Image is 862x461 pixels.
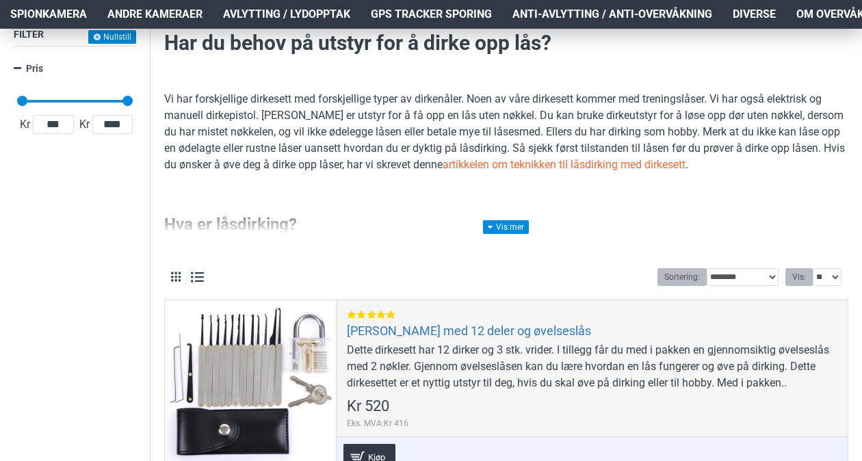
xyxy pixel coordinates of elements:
[347,399,389,414] span: Kr 520
[347,323,591,339] a: [PERSON_NAME] med 12 deler og øvelseslås
[733,6,776,23] span: Diverse
[785,268,813,286] label: Vis:
[107,6,203,23] span: Andre kameraer
[77,116,92,133] span: Kr
[512,6,712,23] span: Anti-avlytting / Anti-overvåkning
[347,417,408,430] span: Eks. MVA:Kr 416
[14,29,44,40] span: Filter
[14,57,136,81] a: Pris
[223,6,350,23] span: Avlytting / Lydopptak
[17,116,33,133] span: Kr
[443,157,685,173] a: artikkelen om teknikken til låsdirking med dirkesett
[164,213,848,237] h3: Hva er låsdirking?
[10,6,87,23] span: Spionkamera
[164,91,848,173] p: Vi har forskjellige dirkesett med forskjellige typer av dirkenåler. Noen av våre dirkesett kommer...
[347,342,837,391] div: Dette dirkesett har 12 dirker og 3 stk. vrider. I tillegg får du med i pakken en gjennomsiktig øv...
[164,29,848,57] h2: Har du behov på utstyr for å dirke opp lås?
[657,268,707,286] label: Sortering:
[371,6,492,23] span: GPS Tracker Sporing
[88,30,136,44] button: Nullstill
